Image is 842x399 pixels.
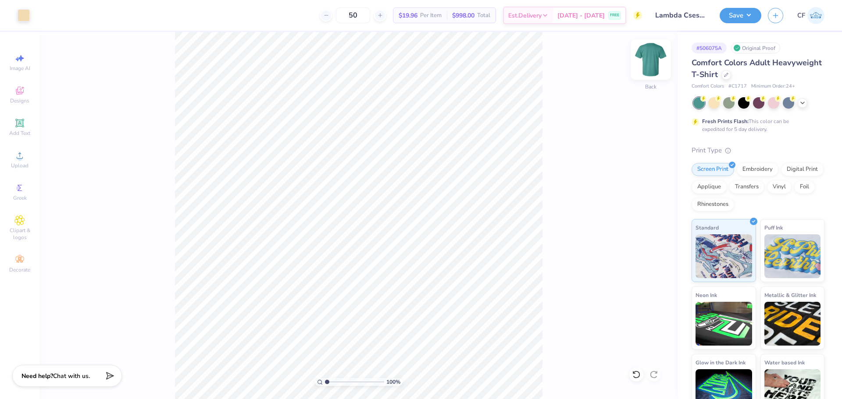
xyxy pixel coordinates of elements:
[764,302,821,346] img: Metallic & Glitter Ink
[731,42,780,53] div: Original Proof
[452,11,475,20] span: $998.00
[9,266,30,273] span: Decorate
[794,180,815,194] div: Foil
[720,8,761,23] button: Save
[797,7,824,24] a: CF
[696,223,719,232] span: Standard
[696,234,752,278] img: Standard
[692,180,727,194] div: Applique
[692,145,824,155] div: Print Type
[764,358,805,367] span: Water based Ink
[10,97,29,104] span: Designs
[692,198,734,211] div: Rhinestones
[764,234,821,278] img: Puff Ink
[696,290,717,300] span: Neon Ink
[477,11,490,20] span: Total
[649,7,713,24] input: Untitled Design
[10,65,30,72] span: Image AI
[610,12,619,18] span: FREE
[702,117,810,133] div: This color can be expedited for 5 day delivery.
[692,42,727,53] div: # 506075A
[508,11,542,20] span: Est. Delivery
[9,130,30,137] span: Add Text
[751,83,795,90] span: Minimum Order: 24 +
[781,163,824,176] div: Digital Print
[797,11,805,21] span: CF
[696,302,752,346] img: Neon Ink
[336,7,370,23] input: – –
[386,378,400,386] span: 100 %
[13,194,27,201] span: Greek
[692,57,822,80] span: Comfort Colors Adult Heavyweight T-Shirt
[11,162,29,169] span: Upload
[807,7,824,24] img: Cholo Fernandez
[692,83,724,90] span: Comfort Colors
[729,180,764,194] div: Transfers
[737,163,778,176] div: Embroidery
[399,11,417,20] span: $19.96
[21,372,53,380] strong: Need help?
[420,11,442,20] span: Per Item
[4,227,35,241] span: Clipart & logos
[764,290,816,300] span: Metallic & Glitter Ink
[557,11,605,20] span: [DATE] - [DATE]
[53,372,90,380] span: Chat with us.
[702,118,749,125] strong: Fresh Prints Flash:
[767,180,792,194] div: Vinyl
[633,42,668,77] img: Back
[764,223,783,232] span: Puff Ink
[692,163,734,176] div: Screen Print
[645,83,656,91] div: Back
[728,83,747,90] span: # C1717
[696,358,746,367] span: Glow in the Dark Ink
